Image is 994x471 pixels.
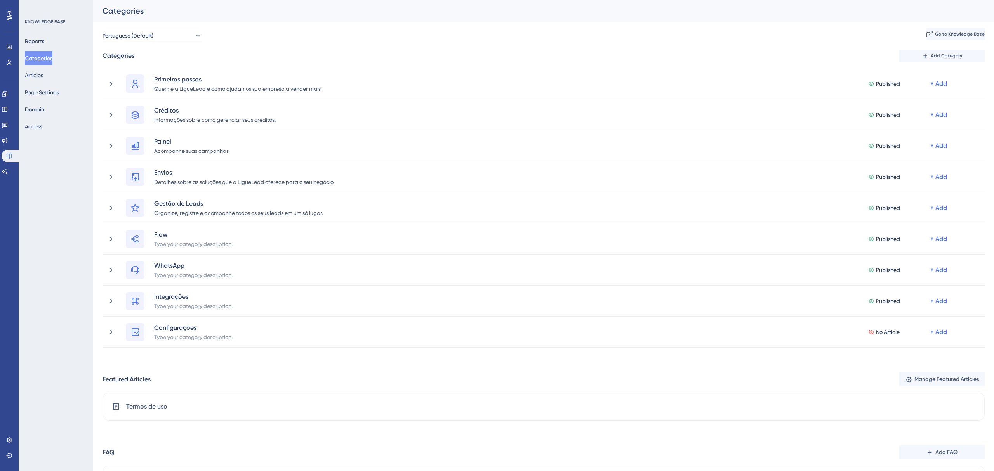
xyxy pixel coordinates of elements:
div: Type your category description. [154,332,233,341]
div: Flow [154,230,233,239]
div: WhatsApp [154,261,233,270]
div: Gestão de Leads [154,199,323,208]
div: + Add [930,203,947,213]
span: Published [876,234,900,244]
button: Articles [25,68,43,82]
span: Published [876,79,900,88]
span: Published [876,110,900,119]
button: Portuguese (Default) [103,28,202,43]
div: Acompanhe suas campanhas [154,146,229,155]
div: + Add [930,234,947,244]
div: Type your category description. [154,239,233,248]
div: Detalhes sobre as soluções que a LigueLead oferece para o seu negócio. [154,177,335,186]
button: Go to Knowledge Base [926,28,985,40]
div: Quem é a LigueLead e como ajudamos sua empresa a vender mais [154,84,321,93]
span: Go to Knowledge Base [935,31,985,37]
span: Add Category [931,53,962,59]
div: Envios [154,168,335,177]
div: + Add [930,265,947,275]
button: Page Settings [25,85,59,99]
span: Manage Featured Articles [914,375,979,384]
button: Reports [25,34,44,48]
div: Primeiros passos [154,74,321,84]
div: Categories [103,5,965,16]
div: Type your category description. [154,301,233,310]
span: Termos de uso [126,402,167,411]
div: Integrações [154,292,233,301]
button: Add Category [899,50,985,62]
div: + Add [930,141,947,151]
span: Published [876,203,900,213]
div: Featured Articles [103,375,151,384]
div: Organize, registre e acompanhe todos os seus leads em um só lugar. [154,208,323,217]
span: Published [876,265,900,275]
div: Type your category description. [154,270,233,279]
button: Access [25,119,42,133]
span: Add FAQ [935,448,958,457]
div: + Add [930,296,947,306]
div: Painel [154,137,229,146]
div: Configurações [154,323,233,332]
div: Créditos [154,106,276,115]
div: + Add [930,110,947,119]
span: Portuguese (Default) [103,31,153,40]
div: FAQ [103,448,115,457]
div: + Add [930,327,947,337]
div: + Add [930,172,947,182]
div: + Add [930,79,947,88]
button: Categories [25,51,52,65]
button: Manage Featured Articles [899,372,985,386]
span: No Article [876,327,900,337]
span: Published [876,296,900,306]
div: KNOWLEDGE BASE [25,19,65,25]
button: Domain [25,102,44,116]
div: Categories [103,51,134,61]
span: Published [876,172,900,182]
button: Add FAQ [899,445,985,459]
div: Informações sobre como gerenciar seus créditos. [154,115,276,124]
span: Published [876,141,900,151]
